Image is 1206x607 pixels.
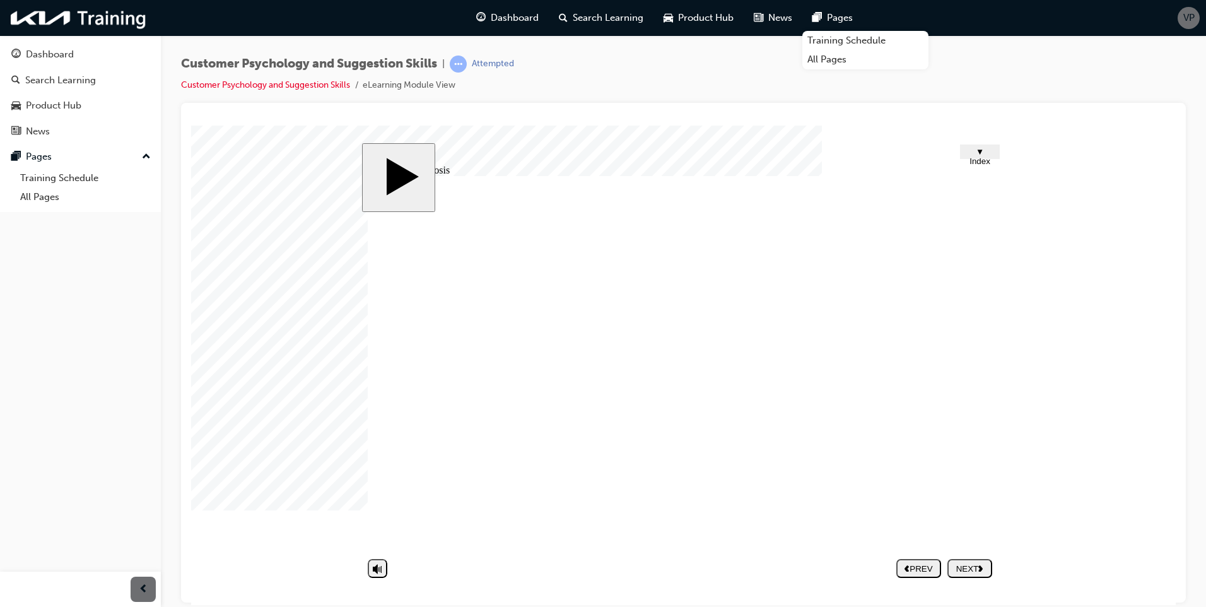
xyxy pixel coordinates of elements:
[139,582,148,598] span: prev-icon
[802,5,863,31] a: pages-iconPages
[5,43,156,66] a: Dashboard
[171,18,814,463] div: Customer Psychology and Suggestion Skills Start Course
[559,10,568,26] span: search-icon
[450,56,467,73] span: learningRecordVerb_ATTEMPT-icon
[1178,7,1200,29] button: VP
[466,5,549,31] a: guage-iconDashboard
[171,18,244,86] button: Start
[678,11,734,25] span: Product Hub
[5,69,156,92] a: Search Learning
[11,75,20,86] span: search-icon
[5,145,156,168] button: Pages
[754,10,763,26] span: news-icon
[573,11,643,25] span: Search Learning
[802,50,928,69] a: All Pages
[653,5,744,31] a: car-iconProduct Hub
[472,58,514,70] div: Attempted
[5,120,156,143] a: News
[1183,11,1195,25] span: VP
[26,98,81,113] div: Product Hub
[768,11,792,25] span: News
[181,57,437,71] span: Customer Psychology and Suggestion Skills
[11,151,21,163] span: pages-icon
[26,124,50,139] div: News
[26,150,52,164] div: Pages
[363,78,455,93] li: eLearning Module View
[11,126,21,138] span: news-icon
[664,10,673,26] span: car-icon
[827,11,853,25] span: Pages
[802,31,928,50] a: Training Schedule
[11,49,21,61] span: guage-icon
[6,5,151,31] img: kia-training
[476,10,486,26] span: guage-icon
[11,100,21,112] span: car-icon
[142,149,151,165] span: up-icon
[15,168,156,188] a: Training Schedule
[181,80,350,90] a: Customer Psychology and Suggestion Skills
[442,57,445,71] span: |
[549,5,653,31] a: search-iconSearch Learning
[26,47,74,62] div: Dashboard
[744,5,802,31] a: news-iconNews
[5,40,156,145] button: DashboardSearch LearningProduct HubNews
[25,73,96,88] div: Search Learning
[812,10,822,26] span: pages-icon
[5,94,156,117] a: Product Hub
[15,187,156,207] a: All Pages
[491,11,539,25] span: Dashboard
